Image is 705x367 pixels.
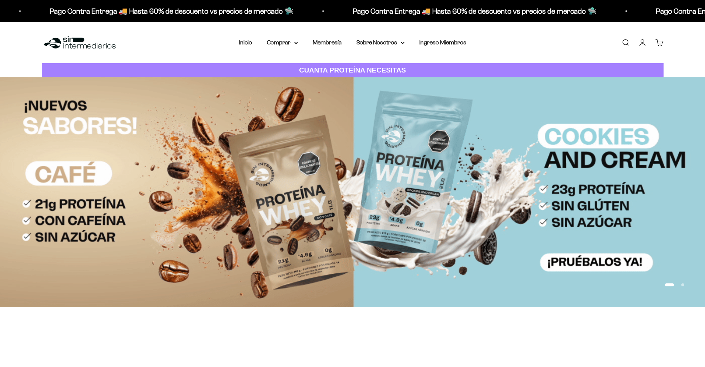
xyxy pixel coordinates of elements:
[239,39,252,46] a: Inicio
[267,38,298,47] summary: Comprar
[39,5,283,17] p: Pago Contra Entrega 🚚 Hasta 60% de descuento vs precios de mercado 🛸
[356,38,404,47] summary: Sobre Nosotros
[342,5,586,17] p: Pago Contra Entrega 🚚 Hasta 60% de descuento vs precios de mercado 🛸
[313,39,342,46] a: Membresía
[42,63,664,78] a: CUANTA PROTEÍNA NECESITAS
[419,39,466,46] a: Ingreso Miembros
[299,66,406,74] strong: CUANTA PROTEÍNA NECESITAS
